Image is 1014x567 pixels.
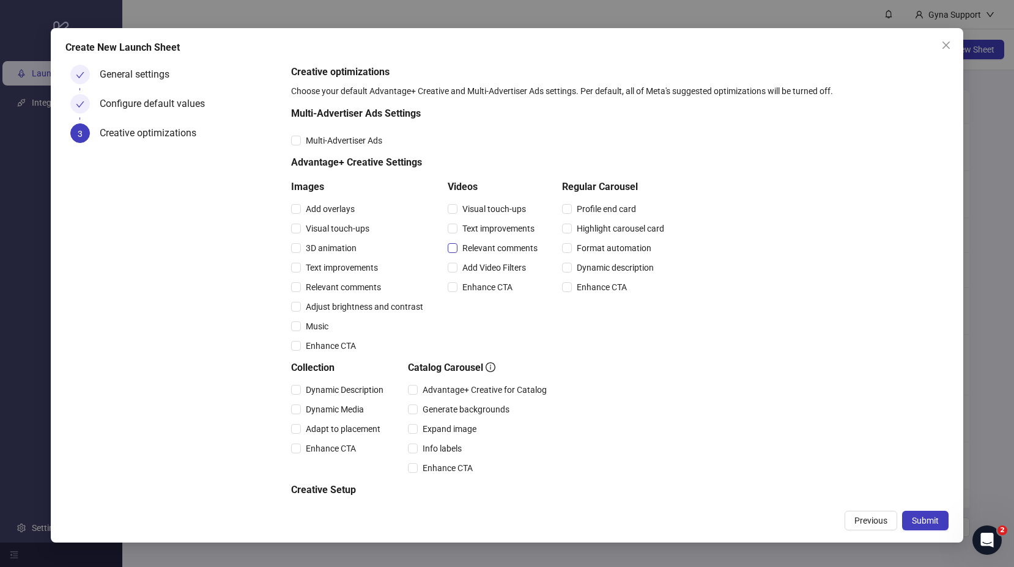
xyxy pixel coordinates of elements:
[301,202,360,216] span: Add overlays
[572,261,659,274] span: Dynamic description
[572,222,669,235] span: Highlight carousel card
[486,362,495,372] span: info-circle
[301,241,361,255] span: 3D animation
[301,422,385,436] span: Adapt to placement
[301,442,361,455] span: Enhance CTA
[291,65,944,79] h5: Creative optimizations
[457,202,531,216] span: Visual touch-ups
[418,403,514,416] span: Generate backgrounds
[457,222,539,235] span: Text improvements
[301,383,388,397] span: Dynamic Description
[76,71,84,79] span: check
[301,300,428,313] span: Adjust brightness and contrast
[418,461,478,475] span: Enhance CTA
[301,222,374,235] span: Visual touch-ups
[100,123,206,143] div: Creative optimizations
[457,241,542,255] span: Relevant comments
[65,40,949,55] div: Create New Launch Sheet
[100,65,179,84] div: General settings
[972,525,1002,555] iframe: Intercom live chat
[291,180,428,194] h5: Images
[291,84,944,98] div: Choose your default Advantage+ Creative and Multi-Advertiser Ads settings. Per default, all of Me...
[902,511,949,530] button: Submit
[854,516,887,525] span: Previous
[76,100,84,109] span: check
[912,516,939,525] span: Submit
[301,280,386,294] span: Relevant comments
[301,134,387,147] span: Multi-Advertiser Ads
[448,180,542,194] h5: Videos
[457,280,517,294] span: Enhance CTA
[301,339,361,353] span: Enhance CTA
[936,35,956,55] button: Close
[418,442,467,455] span: Info labels
[572,280,632,294] span: Enhance CTA
[100,94,215,114] div: Configure default values
[301,261,383,274] span: Text improvements
[572,241,656,255] span: Format automation
[291,106,669,121] h5: Multi-Advertiser Ads Settings
[562,180,669,194] h5: Regular Carousel
[572,202,641,216] span: Profile end card
[301,320,333,333] span: Music
[418,383,552,397] span: Advantage+ Creative for Catalog
[408,360,552,375] h5: Catalog Carousel
[291,360,388,375] h5: Collection
[291,483,669,497] h5: Creative Setup
[457,261,531,274] span: Add Video Filters
[291,155,669,170] h5: Advantage+ Creative Settings
[997,525,1007,535] span: 2
[845,511,897,530] button: Previous
[301,403,369,416] span: Dynamic Media
[418,422,481,436] span: Expand image
[78,129,83,139] span: 3
[941,40,951,50] span: close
